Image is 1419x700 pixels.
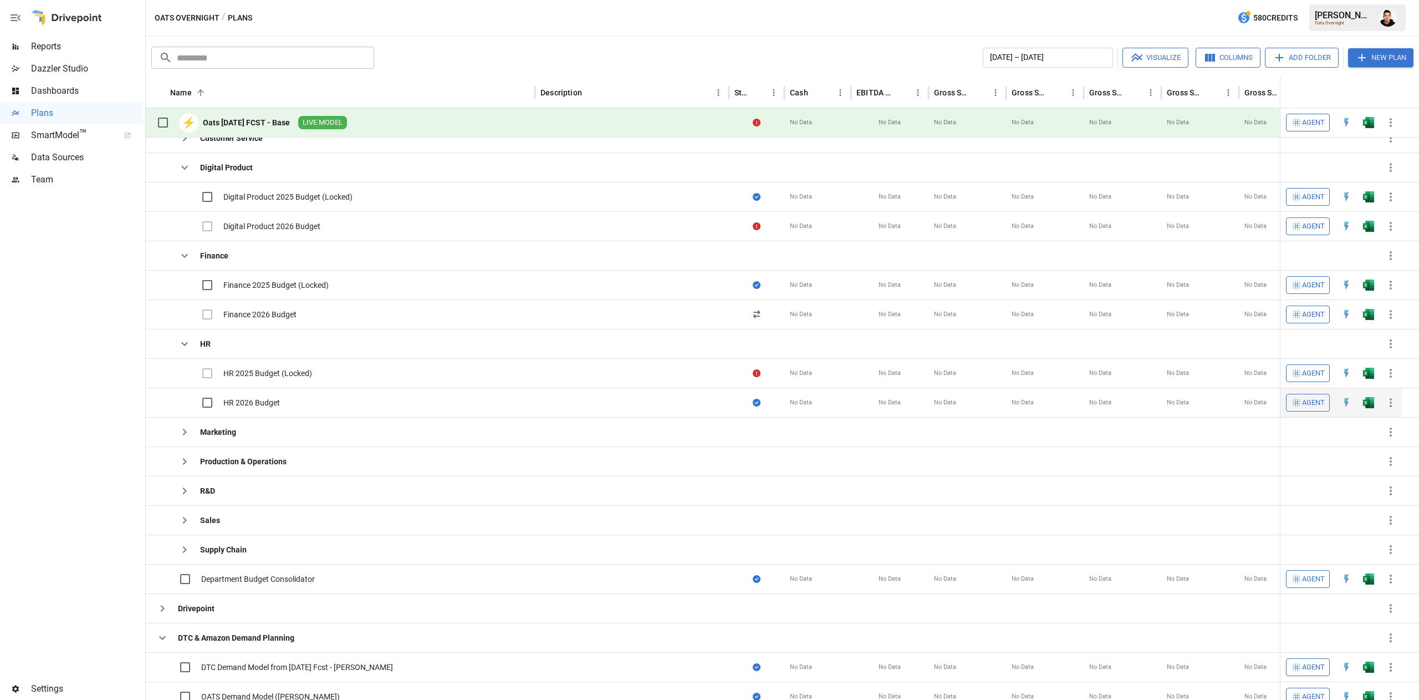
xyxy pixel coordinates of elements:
span: No Data [1167,369,1189,378]
div: Gross Sales: Wholesale [1167,88,1204,97]
div: Customer Service [200,133,263,144]
img: excel-icon.76473adf.svg [1363,574,1374,585]
img: quick-edit-flash.b8aec18c.svg [1341,117,1352,128]
span: Agent [1302,308,1325,321]
button: Sort [1050,85,1065,100]
span: No Data [790,575,812,584]
span: Reports [31,40,143,53]
span: SmartModel [31,129,112,142]
div: Finance 2025 Budget (Locked) [223,280,329,291]
span: No Data [1244,575,1267,584]
div: HR 2025 Budget (Locked) [223,368,312,379]
button: Add Folder [1265,48,1339,68]
div: Oats Overnight [1315,21,1372,26]
span: No Data [879,310,901,319]
div: Open in Excel [1363,397,1374,408]
span: 580 Credits [1253,11,1298,25]
span: No Data [934,310,956,319]
span: Agent [1302,116,1325,129]
div: Open in Quick Edit [1341,662,1352,673]
span: No Data [1167,192,1189,201]
button: Sort [583,85,599,100]
span: No Data [879,192,901,201]
button: [DATE] – [DATE] [983,48,1113,68]
span: No Data [879,369,901,378]
span: No Data [790,118,812,127]
div: DTC Demand Model from [DATE] Fcst - [PERSON_NAME] [201,662,393,673]
button: Agent [1286,364,1330,382]
div: Open in Excel [1363,221,1374,232]
span: No Data [1089,281,1111,290]
button: Sort [895,85,910,100]
button: Sort [1127,85,1143,100]
div: HR 2026 Budget [223,397,280,408]
span: Dashboards [31,84,143,98]
button: Cash column menu [833,85,848,100]
button: EBITDA Margin column menu [910,85,926,100]
button: Columns [1196,48,1260,68]
span: Data Sources [31,151,143,164]
div: DTC & Amazon Demand Planning [178,632,294,643]
span: No Data [879,222,901,231]
div: Gross Sales: DTC Online [1012,88,1049,97]
span: Dazzler Studio [31,62,143,75]
button: Gross Sales: Marketplace column menu [1143,85,1158,100]
span: No Data [1167,118,1189,127]
img: excel-icon.76473adf.svg [1363,397,1374,408]
span: No Data [1167,663,1189,672]
button: 580Credits [1233,8,1302,28]
button: Francisco Sanchez [1372,2,1403,33]
button: Gross Sales column menu [988,85,1003,100]
div: Gross Sales [934,88,971,97]
button: Sort [751,85,766,100]
span: No Data [1089,310,1111,319]
img: quick-edit-flash.b8aec18c.svg [1341,309,1352,320]
span: No Data [1012,281,1034,290]
div: Updating in progress [753,309,760,320]
div: Production & Operations [200,456,287,467]
div: Finance 2026 Budget [223,309,297,320]
div: Open in Excel [1363,117,1374,128]
img: quick-edit-flash.b8aec18c.svg [1341,280,1352,291]
div: Open in Quick Edit [1341,309,1352,320]
div: / [222,11,226,25]
span: ™ [79,127,87,141]
span: No Data [1244,118,1267,127]
img: quick-edit-flash.b8aec18c.svg [1341,221,1352,232]
span: No Data [1089,575,1111,584]
span: No Data [1012,310,1034,319]
span: No Data [790,310,812,319]
span: No Data [1167,310,1189,319]
span: No Data [1012,398,1034,407]
span: No Data [1167,281,1189,290]
div: Open in Excel [1363,662,1374,673]
div: Finance [200,250,228,261]
span: No Data [934,398,956,407]
div: Open in Quick Edit [1341,191,1352,202]
div: Sync complete [753,662,760,673]
div: Sync complete [753,191,760,202]
span: No Data [1012,222,1034,231]
div: Open in Excel [1363,309,1374,320]
div: Open in Quick Edit [1341,574,1352,585]
span: No Data [1089,369,1111,378]
div: Name [170,88,192,97]
span: No Data [879,575,901,584]
span: No Data [934,222,956,231]
div: Drivepoint [178,603,215,614]
img: excel-icon.76473adf.svg [1363,368,1374,379]
span: No Data [1089,118,1111,127]
span: No Data [934,192,956,201]
span: No Data [1167,575,1189,584]
span: Agent [1302,573,1325,586]
div: Status [734,88,749,97]
span: Agent [1302,397,1325,409]
button: Agent [1286,306,1330,323]
img: quick-edit-flash.b8aec18c.svg [1341,191,1352,202]
button: Status column menu [766,85,782,100]
div: Digital Product 2026 Budget [223,221,320,232]
div: Open in Excel [1363,280,1374,291]
img: excel-icon.76473adf.svg [1363,662,1374,673]
div: Open in Excel [1363,191,1374,202]
img: excel-icon.76473adf.svg [1363,309,1374,320]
